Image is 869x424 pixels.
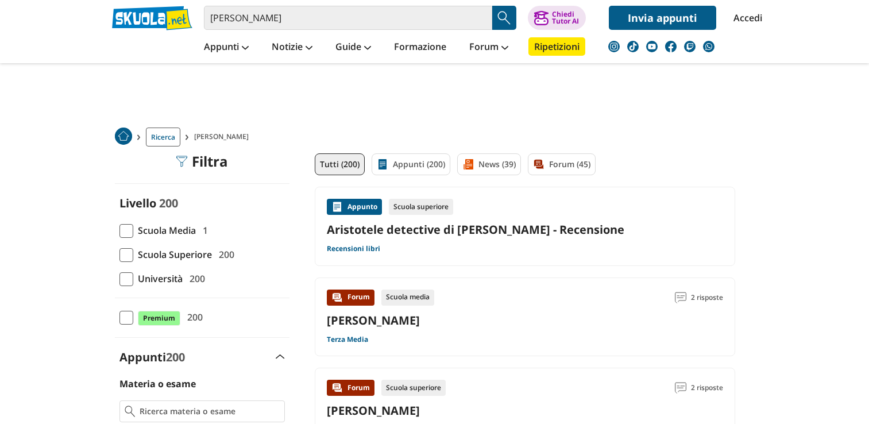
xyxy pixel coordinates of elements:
[372,153,450,175] a: Appunti (200)
[665,41,677,52] img: facebook
[115,128,132,147] a: Home
[269,37,315,58] a: Notizie
[331,201,343,213] img: Appunti contenuto
[327,222,723,237] a: Aristotele detective di [PERSON_NAME] - Recensione
[133,271,183,286] span: Università
[276,354,285,359] img: Apri e chiudi sezione
[140,406,279,417] input: Ricerca materia o esame
[684,41,696,52] img: twitch
[528,153,596,175] a: Forum (45)
[381,380,446,396] div: Scuola superiore
[183,310,203,325] span: 200
[327,199,382,215] div: Appunto
[133,223,196,238] span: Scuola Media
[389,199,453,215] div: Scuola superiore
[691,290,723,306] span: 2 risposte
[176,153,228,169] div: Filtra
[327,403,420,418] a: [PERSON_NAME]
[194,128,253,147] span: [PERSON_NAME]
[315,153,365,175] a: Tutti (200)
[646,41,658,52] img: youtube
[609,6,716,30] a: Invia appunti
[462,159,474,170] img: News filtro contenuto
[381,290,434,306] div: Scuola media
[492,6,516,30] button: Search Button
[331,382,343,394] img: Forum contenuto
[528,37,585,56] a: Ripetizioni
[327,335,368,344] a: Terza Media
[608,41,620,52] img: instagram
[552,11,579,25] div: Chiedi Tutor AI
[214,247,234,262] span: 200
[201,37,252,58] a: Appunti
[125,406,136,417] img: Ricerca materia o esame
[119,195,156,211] label: Livello
[327,313,420,328] a: [PERSON_NAME]
[457,153,521,175] a: News (39)
[391,37,449,58] a: Formazione
[533,159,544,170] img: Forum filtro contenuto
[146,128,180,147] a: Ricerca
[331,292,343,303] img: Forum contenuto
[675,292,686,303] img: Commenti lettura
[327,380,374,396] div: Forum
[185,271,205,286] span: 200
[333,37,374,58] a: Guide
[703,41,714,52] img: WhatsApp
[377,159,388,170] img: Appunti filtro contenuto
[691,380,723,396] span: 2 risposte
[159,195,178,211] span: 200
[733,6,758,30] a: Accedi
[138,311,180,326] span: Premium
[176,156,187,167] img: Filtra filtri mobile
[119,349,185,365] label: Appunti
[119,377,196,390] label: Materia o esame
[133,247,212,262] span: Scuola Superiore
[528,6,586,30] button: ChiediTutor AI
[166,349,185,365] span: 200
[675,382,686,394] img: Commenti lettura
[327,290,374,306] div: Forum
[115,128,132,145] img: Home
[627,41,639,52] img: tiktok
[327,244,380,253] a: Recensioni libri
[496,9,513,26] img: Cerca appunti, riassunti o versioni
[466,37,511,58] a: Forum
[198,223,208,238] span: 1
[204,6,492,30] input: Cerca appunti, riassunti o versioni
